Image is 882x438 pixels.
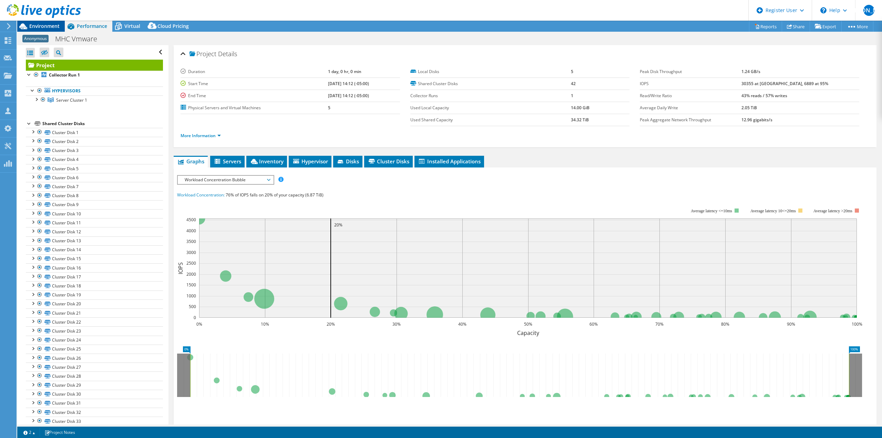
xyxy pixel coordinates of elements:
label: Used Shared Capacity [410,116,571,123]
text: 0 [194,315,196,320]
text: 50% [524,321,532,327]
span: Performance [77,23,107,29]
a: Cluster Disk 20 [26,299,163,308]
a: Cluster Disk 25 [26,345,163,354]
a: Cluster Disk 3 [26,146,163,155]
label: Duration [181,68,328,75]
span: Cloud Pricing [157,23,189,29]
a: Hypervisors [26,86,163,95]
b: 12.96 gigabits/s [741,117,772,123]
span: Workload Concentration: [177,192,225,198]
span: Hypervisor [292,158,328,165]
text: 20% [327,321,335,327]
tspan: Average latency <=10ms [691,208,732,213]
a: Collector Run 1 [26,71,163,80]
text: Average latency >20ms [813,208,852,213]
a: Cluster Disk 29 [26,381,163,390]
a: More [841,21,873,32]
a: Cluster Disk 27 [26,363,163,371]
text: Capacity [517,329,540,337]
a: Cluster Disk 26 [26,354,163,363]
label: End Time [181,92,328,99]
span: Cluster Disks [368,158,409,165]
span: Disks [337,158,359,165]
a: Cluster Disk 21 [26,308,163,317]
a: Export [810,21,842,32]
text: 1500 [186,282,196,288]
text: 4500 [186,217,196,223]
text: 40% [458,321,466,327]
tspan: Average latency 10<=20ms [750,208,796,213]
b: 42 [571,81,576,86]
text: 90% [787,321,795,327]
a: Cluster Disk 11 [26,218,163,227]
a: Cluster Disk 24 [26,336,163,345]
a: Cluster Disk 15 [26,254,163,263]
text: 1000 [186,293,196,299]
span: Project [189,51,216,58]
b: 5 [328,105,330,111]
a: Cluster Disk 4 [26,155,163,164]
span: Servers [214,158,241,165]
text: 4000 [186,228,196,234]
span: Details [218,50,237,58]
b: Collector Run 1 [49,72,80,78]
text: 70% [655,321,664,327]
a: Share [782,21,810,32]
a: Cluster Disk 18 [26,281,163,290]
text: 100% [852,321,862,327]
a: Cluster Disk 6 [26,173,163,182]
span: Installed Applications [418,158,481,165]
h1: MHC Vmware [52,35,108,43]
span: 76% of IOPS falls on 20% of your capacity (6.87 TiB) [226,192,324,198]
label: Start Time [181,80,328,87]
label: Physical Servers and Virtual Machines [181,104,328,111]
b: 14.00 GiB [571,105,589,111]
a: Cluster Disk 32 [26,408,163,417]
text: 30% [392,321,401,327]
a: More Information [181,133,221,139]
label: Collector Runs [410,92,571,99]
a: Cluster Disk 19 [26,291,163,299]
span: Graphs [177,158,204,165]
a: Cluster Disk 9 [26,200,163,209]
label: Used Local Capacity [410,104,571,111]
svg: \n [820,7,827,13]
a: Reports [749,21,782,32]
b: 5 [571,69,573,74]
a: Cluster Disk 8 [26,191,163,200]
b: 1.24 GB/s [741,69,760,74]
b: 1 [571,93,573,99]
text: 60% [589,321,598,327]
b: [DATE] 14:12 (-05:00) [328,93,369,99]
a: Cluster Disk 12 [26,227,163,236]
span: Workload Concentration Bubble [181,176,270,184]
a: Cluster Disk 10 [26,209,163,218]
text: 2000 [186,271,196,277]
b: 30355 at [GEOGRAPHIC_DATA], 6889 at 95% [741,81,828,86]
label: Local Disks [410,68,571,75]
a: Cluster Disk 13 [26,236,163,245]
span: [PERSON_NAME] [863,5,874,16]
a: Cluster Disk 28 [26,371,163,380]
text: 500 [189,304,196,309]
a: Cluster Disk 23 [26,326,163,335]
a: Cluster Disk 2 [26,137,163,146]
b: 1 day, 0 hr, 0 min [328,69,361,74]
a: Cluster Disk 7 [26,182,163,191]
label: Peak Aggregate Network Throughput [640,116,741,123]
text: 20% [334,222,342,228]
text: 10% [261,321,269,327]
b: [DATE] 14:12 (-05:00) [328,81,369,86]
a: Cluster Disk 16 [26,263,163,272]
a: Server Cluster 1 [26,95,163,104]
text: IOPS [177,262,184,274]
text: 0% [196,321,202,327]
a: Project Notes [40,428,80,437]
a: Cluster Disk 17 [26,272,163,281]
b: 43% reads / 57% writes [741,93,787,99]
b: 34.32 TiB [571,117,589,123]
label: Peak Disk Throughput [640,68,741,75]
text: 3000 [186,249,196,255]
a: Project [26,60,163,71]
